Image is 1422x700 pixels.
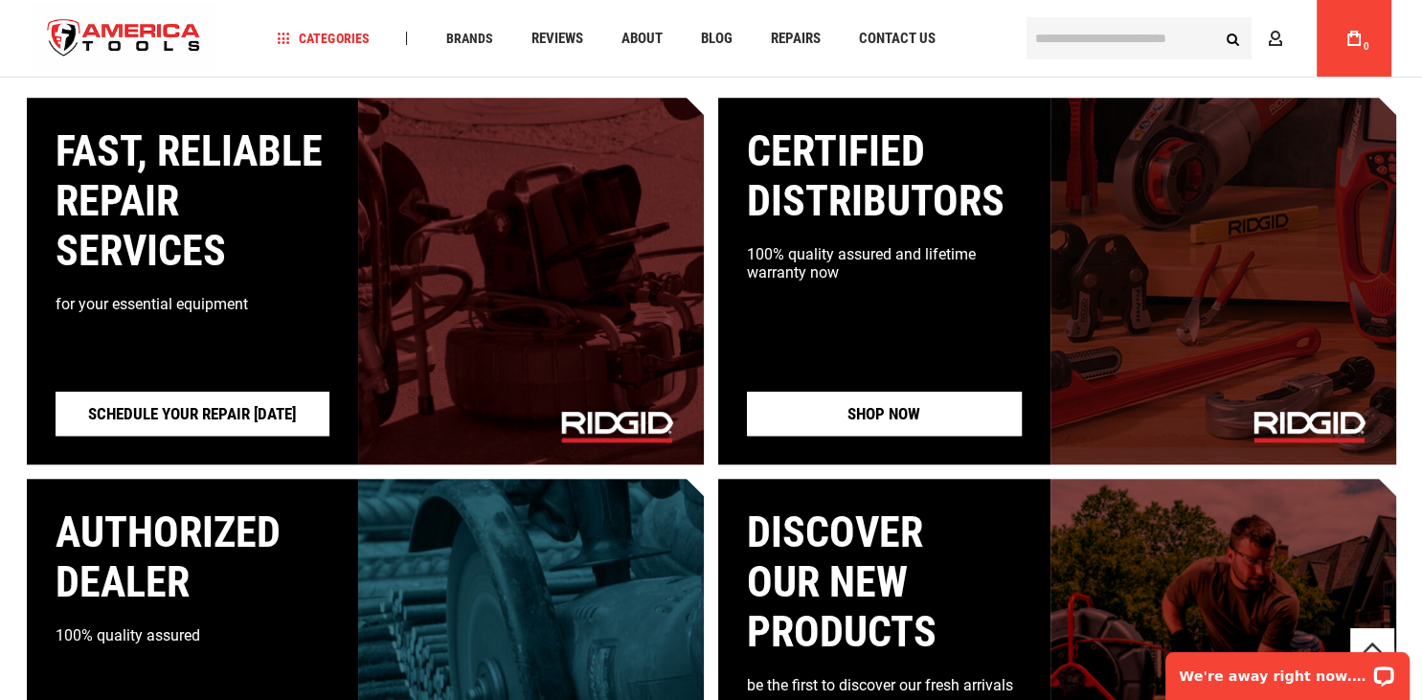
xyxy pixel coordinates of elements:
[747,676,1022,694] div: be the first to discover our fresh arrivals
[530,32,582,46] span: Reviews
[1364,41,1369,52] span: 0
[56,392,330,436] a: Schedule your repair [DATE]
[858,32,935,46] span: Contact Us
[277,32,369,45] span: Categories
[612,26,670,52] a: About
[747,126,1022,226] div: Certified distributors
[445,32,492,45] span: Brands
[747,508,1022,657] div: Discover our new products
[268,26,377,52] a: Categories
[700,32,732,46] span: Blog
[747,392,1022,436] a: Shop now
[691,26,740,52] a: Blog
[1215,20,1252,56] button: Search
[56,508,330,607] div: Authorized dealer
[849,26,943,52] a: Contact Us
[56,126,330,276] div: Fast, reliable repair services
[747,245,1022,282] div: 100% quality assured and lifetime warranty now
[56,626,330,644] div: 100% quality assured
[770,32,820,46] span: Repairs
[621,32,662,46] span: About
[56,295,330,313] div: for your essential equipment
[32,3,217,75] a: store logo
[761,26,828,52] a: Repairs
[522,26,591,52] a: Reviews
[437,26,501,52] a: Brands
[32,3,217,75] img: America Tools
[1153,640,1422,700] iframe: LiveChat chat widget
